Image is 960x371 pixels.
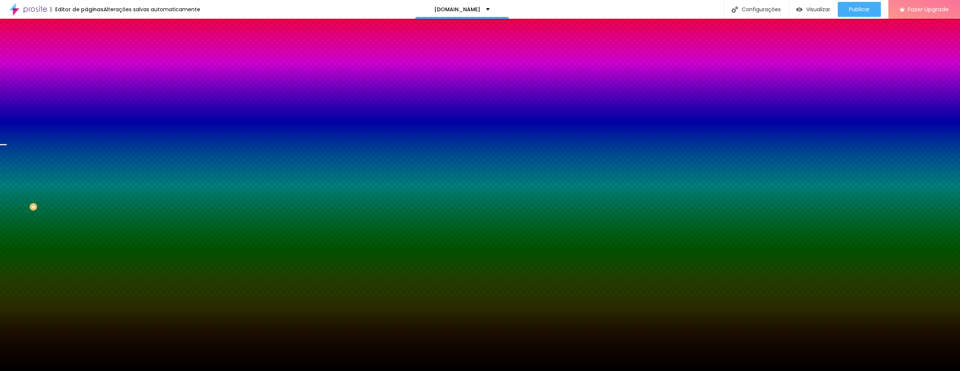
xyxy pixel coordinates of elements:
[789,2,838,17] button: Visualizar
[51,7,103,12] div: Editor de páginas
[732,6,738,13] img: Icone
[796,6,802,13] img: view-1.svg
[849,6,870,12] span: Publicar
[908,6,949,12] span: Fazer Upgrade
[103,7,200,12] div: Alterações salvas automaticamente
[806,6,830,12] span: Visualizar
[838,2,881,17] button: Publicar
[434,7,480,12] p: [DOMAIN_NAME]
